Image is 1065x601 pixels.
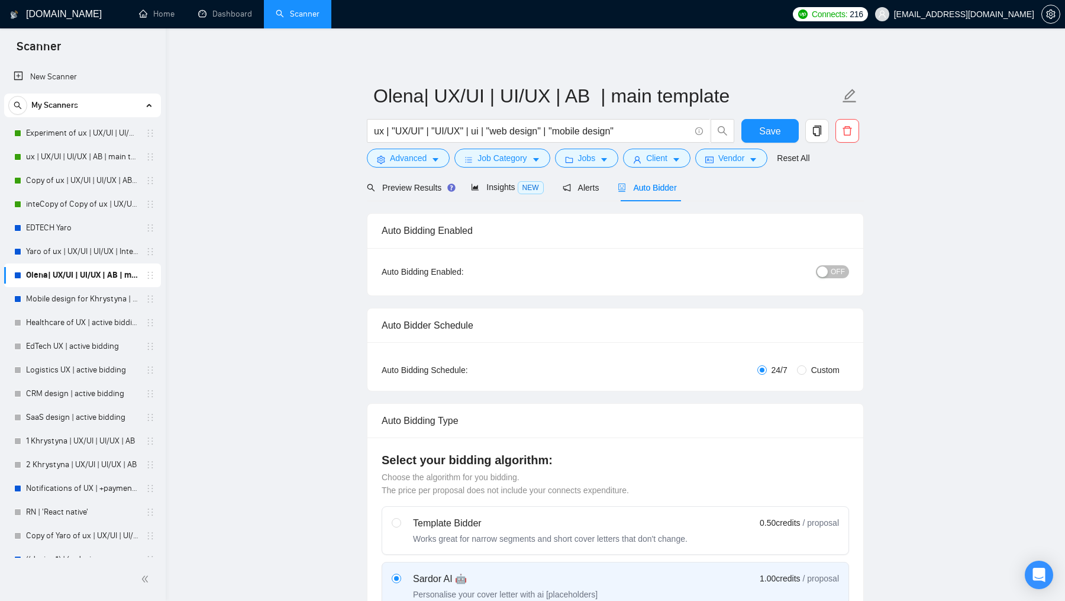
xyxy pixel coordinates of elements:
span: bars [464,155,473,164]
span: 0.50 credits [760,516,800,529]
div: Auto Bidding Enabled [382,214,849,248]
a: Logistics UX | active bidding [26,358,138,382]
a: Reset All [777,152,809,165]
a: searchScanner [276,9,319,19]
a: dashboardDashboard [198,9,252,19]
button: settingAdvancedcaret-down [367,149,450,168]
span: holder [146,200,155,209]
span: holder [146,507,155,517]
span: Save [759,124,780,139]
a: CRM design | active bidding [26,382,138,406]
span: idcard [705,155,714,164]
li: My Scanners [4,94,161,595]
span: Vendor [718,152,744,165]
a: Yaro of ux | UX/UI | UI/UX | Intermediate [26,240,138,263]
img: logo [10,5,18,24]
a: homeHome [139,9,175,19]
span: 1.00 credits [760,572,800,585]
span: holder [146,176,155,185]
div: Open Intercom Messenger [1025,561,1053,589]
a: RN | 'React native' [26,500,138,524]
span: holder [146,365,155,375]
span: user [878,10,886,18]
div: Auto Bidding Type [382,404,849,438]
span: OFF [831,265,845,278]
span: area-chart [471,183,479,191]
a: Copy of ux | UX/UI | UI/UX | AB | main template [26,169,138,192]
span: search [367,184,375,192]
button: userClientcaret-down [623,149,690,168]
span: holder [146,318,155,327]
li: New Scanner [4,65,161,89]
a: Copy of Yaro of ux | UX/UI | UI/UX | Intermediate [26,524,138,548]
span: caret-down [431,155,440,164]
div: Works great for narrow segments and short cover letters that don't change. [413,533,688,545]
span: holder [146,460,155,470]
a: ux | UX/UI | UI/UX | AB | main template [26,145,138,169]
span: edit [842,88,857,104]
span: caret-down [600,155,608,164]
span: 24/7 [767,364,792,377]
img: upwork-logo.png [798,9,808,19]
input: Scanner name... [373,81,840,111]
span: Preview Results [367,183,452,192]
input: Search Freelance Jobs... [374,124,690,139]
span: setting [377,155,385,164]
span: caret-down [532,155,540,164]
button: Save [741,119,799,143]
span: Auto Bidder [618,183,676,192]
span: notification [563,184,571,192]
div: Auto Bidder Schedule [382,308,849,342]
span: double-left [141,573,153,585]
span: Job Category [477,152,527,165]
span: holder [146,413,155,422]
span: user [633,155,641,164]
div: Template Bidder [413,516,688,531]
span: 216 [850,8,863,21]
span: robot [618,184,626,192]
div: Auto Bidding Schedule: [382,364,537,377]
a: SaaS design | active bidding [26,406,138,429]
span: search [711,126,734,136]
span: caret-down [672,155,680,164]
a: ((design*) | (redesi [26,548,138,571]
span: copy [806,126,828,136]
button: setting [1041,5,1060,24]
div: Sardor AI 🤖 [413,572,598,586]
span: search [9,101,27,110]
span: Client [646,152,667,165]
button: barsJob Categorycaret-down [454,149,550,168]
div: Auto Bidding Enabled: [382,265,537,278]
span: / proposal [803,573,839,584]
span: Jobs [578,152,596,165]
span: Scanner [7,38,70,63]
span: folder [565,155,573,164]
span: holder [146,436,155,446]
span: holder [146,555,155,564]
span: Alerts [563,183,599,192]
span: info-circle [695,127,703,135]
a: 2 Khrystyna | UX/UI | UI/UX | AB [26,453,138,477]
span: holder [146,294,155,304]
a: New Scanner [14,65,151,89]
div: Personalise your cover letter with ai [placeholders] [413,589,598,600]
a: EDTECH Yaro [26,216,138,240]
a: inteCopy of Copy of ux | UX/UI | UI/UX | AB | main template [26,192,138,216]
span: / proposal [803,517,839,529]
span: delete [836,126,859,136]
button: folderJobscaret-down [555,149,619,168]
span: Insights [471,182,543,192]
a: Healthcare of UX | active bidding [26,311,138,335]
a: 1 Khrystyna | UX/UI | UI/UX | AB [26,429,138,453]
span: holder [146,342,155,351]
span: holder [146,223,155,233]
a: Mobile design for Khrystyna | AB [26,287,138,311]
a: setting [1041,9,1060,19]
span: holder [146,247,155,256]
button: copy [805,119,829,143]
button: search [8,96,27,115]
span: holder [146,271,155,280]
button: search [711,119,734,143]
a: Notifications of UX | +payment unverified | AN [26,477,138,500]
span: holder [146,389,155,398]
